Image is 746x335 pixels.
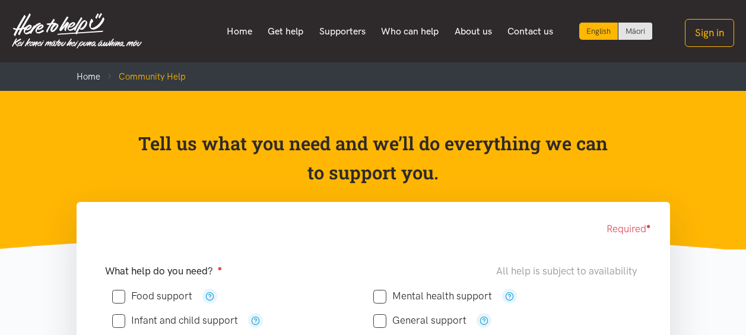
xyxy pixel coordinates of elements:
[77,71,100,82] a: Home
[218,19,260,44] a: Home
[373,291,492,301] label: Mental health support
[685,19,734,47] button: Sign in
[100,69,186,84] li: Community Help
[137,129,609,188] p: Tell us what you need and we’ll do everything we can to support you.
[112,315,238,325] label: Infant and child support
[646,222,651,230] sup: ●
[112,291,192,301] label: Food support
[105,263,223,279] label: What help do you need?
[12,13,142,49] img: Home
[373,315,466,325] label: General support
[260,19,312,44] a: Get help
[500,19,561,44] a: Contact us
[618,23,652,40] a: Switch to Te Reo Māori
[579,23,618,40] div: Current language
[373,19,447,44] a: Who can help
[218,264,223,273] sup: ●
[447,19,500,44] a: About us
[96,221,651,237] div: Required
[311,19,373,44] a: Supporters
[579,23,653,40] div: Language toggle
[496,263,642,279] div: All help is subject to availability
